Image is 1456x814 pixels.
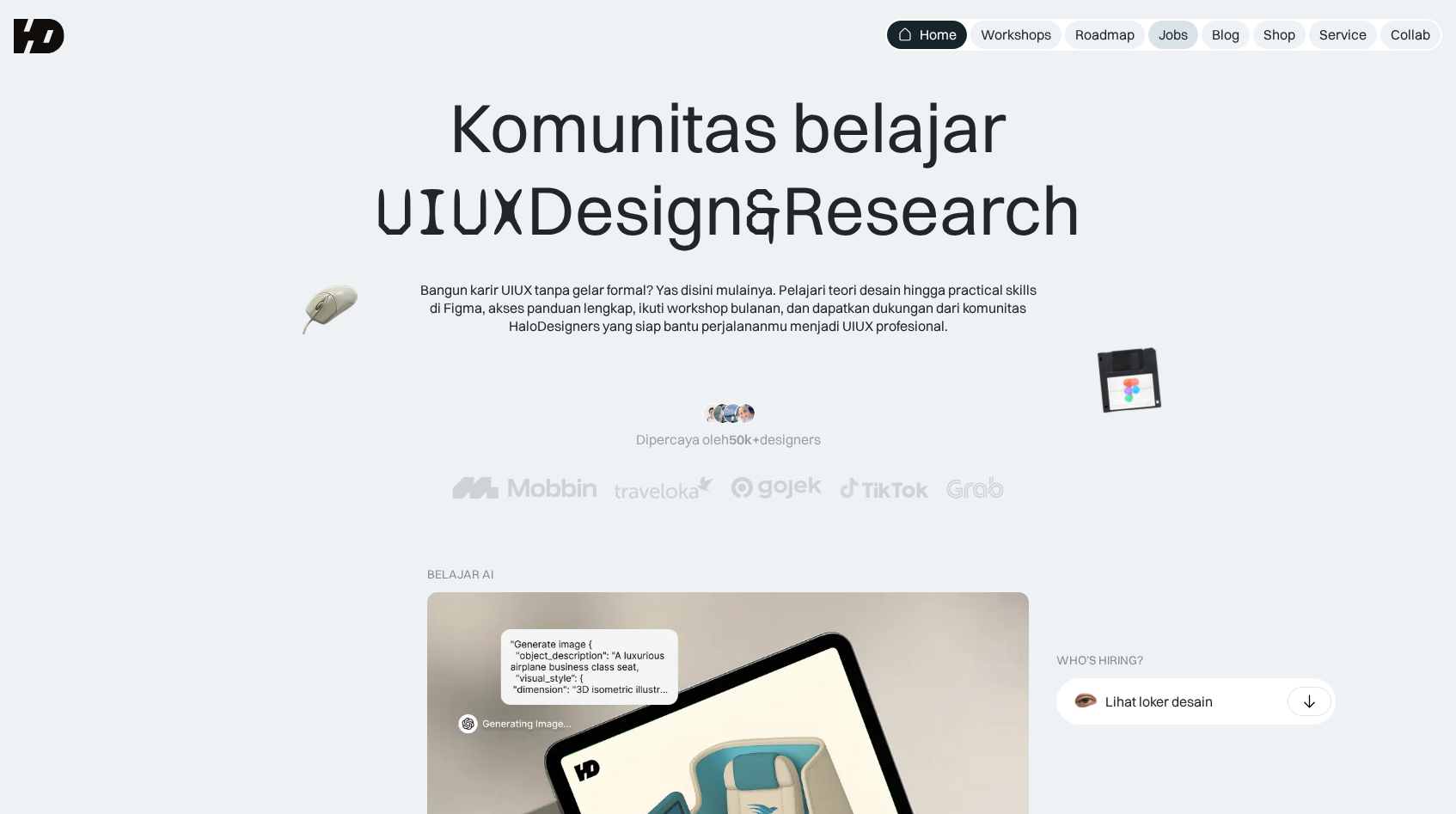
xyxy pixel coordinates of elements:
[1319,26,1367,44] div: Service
[1380,21,1441,49] a: Collab
[1263,26,1295,44] div: Shop
[744,171,782,254] span: &
[419,281,1037,334] div: Bangun karir UIUX tanpa gelar formal? Yas disini mulainya. Pelajari teori desain hingga practical...
[427,567,493,582] div: belajar ai
[376,86,1081,254] div: Komunitas belajar Design Research
[1253,21,1306,49] a: Shop
[729,431,760,448] span: 50k+
[920,26,957,44] div: Home
[1202,21,1250,49] a: Blog
[1212,26,1239,44] div: Blog
[636,431,821,449] div: Dipercaya oleh designers
[376,171,527,254] span: UIUX
[1159,26,1188,44] div: Jobs
[1309,21,1377,49] a: Service
[887,21,967,49] a: Home
[981,26,1051,44] div: Workshops
[1105,693,1213,711] div: Lihat loker desain
[1065,21,1145,49] a: Roadmap
[1075,26,1135,44] div: Roadmap
[1148,21,1198,49] a: Jobs
[1056,653,1143,668] div: WHO’S HIRING?
[1391,26,1430,44] div: Collab
[970,21,1061,49] a: Workshops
